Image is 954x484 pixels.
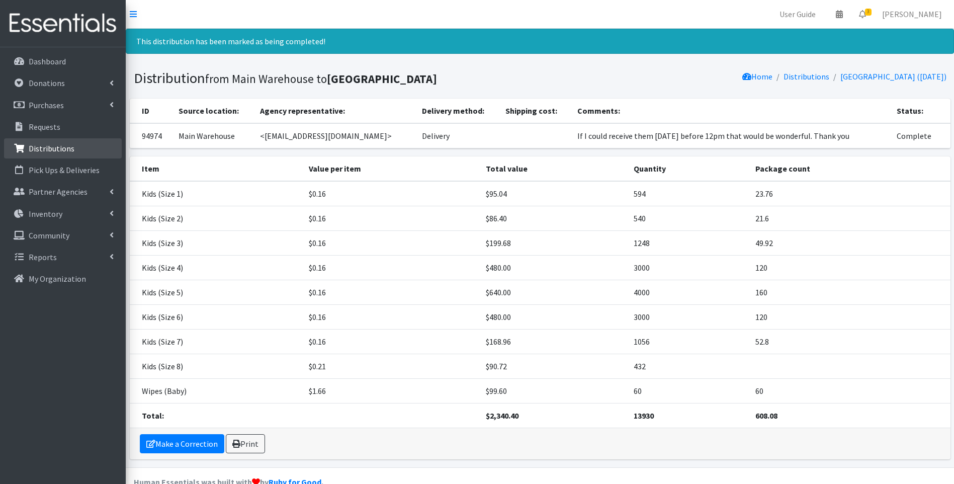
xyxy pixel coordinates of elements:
[130,280,303,304] td: Kids (Size 5)
[4,247,122,267] a: Reports
[130,329,303,354] td: Kids (Size 7)
[303,206,480,230] td: $0.16
[480,181,628,206] td: $95.04
[140,434,224,453] a: Make a Correction
[303,255,480,280] td: $0.16
[134,69,537,87] h1: Distribution
[749,304,950,329] td: 120
[303,280,480,304] td: $0.16
[4,95,122,115] a: Purchases
[628,378,749,403] td: 60
[416,99,499,123] th: Delivery method:
[130,181,303,206] td: Kids (Size 1)
[628,280,749,304] td: 4000
[865,9,872,16] span: 3
[303,354,480,378] td: $0.21
[749,280,950,304] td: 160
[480,280,628,304] td: $640.00
[130,378,303,403] td: Wipes (Baby)
[749,206,950,230] td: 21.6
[749,156,950,181] th: Package count
[327,71,437,86] b: [GEOGRAPHIC_DATA]
[634,411,654,421] strong: 13930
[29,252,57,262] p: Reports
[4,7,122,40] img: HumanEssentials
[628,329,749,354] td: 1056
[486,411,518,421] strong: $2,340.40
[480,354,628,378] td: $90.72
[749,378,950,403] td: 60
[4,269,122,289] a: My Organization
[480,378,628,403] td: $99.60
[172,99,254,123] th: Source location:
[628,354,749,378] td: 432
[130,99,172,123] th: ID
[29,165,100,175] p: Pick Ups & Deliveries
[29,78,65,88] p: Donations
[571,99,891,123] th: Comments:
[4,182,122,202] a: Partner Agencies
[480,304,628,329] td: $480.00
[4,225,122,246] a: Community
[126,29,954,54] div: This distribution has been marked as being completed!
[4,138,122,158] a: Distributions
[130,304,303,329] td: Kids (Size 6)
[29,209,62,219] p: Inventory
[130,123,172,148] td: 94974
[628,156,749,181] th: Quantity
[130,230,303,255] td: Kids (Size 3)
[130,156,303,181] th: Item
[480,230,628,255] td: $199.68
[891,99,950,123] th: Status:
[4,51,122,71] a: Dashboard
[891,123,950,148] td: Complete
[254,123,416,148] td: <[EMAIL_ADDRESS][DOMAIN_NAME]>
[874,4,950,24] a: [PERSON_NAME]
[628,181,749,206] td: 594
[4,160,122,180] a: Pick Ups & Deliveries
[303,378,480,403] td: $1.66
[303,181,480,206] td: $0.16
[480,255,628,280] td: $480.00
[130,354,303,378] td: Kids (Size 8)
[416,123,499,148] td: Delivery
[130,255,303,280] td: Kids (Size 4)
[628,255,749,280] td: 3000
[4,117,122,137] a: Requests
[303,304,480,329] td: $0.16
[303,329,480,354] td: $0.16
[480,206,628,230] td: $86.40
[749,255,950,280] td: 120
[628,230,749,255] td: 1248
[29,100,64,110] p: Purchases
[749,181,950,206] td: 23.76
[784,71,829,82] a: Distributions
[4,73,122,93] a: Donations
[571,123,891,148] td: If I could receive them [DATE] before 12pm that would be wonderful. Thank you
[851,4,874,24] a: 3
[742,71,772,82] a: Home
[29,187,88,197] p: Partner Agencies
[480,156,628,181] th: Total value
[771,4,824,24] a: User Guide
[205,71,437,86] small: from Main Warehouse to
[130,206,303,230] td: Kids (Size 2)
[628,206,749,230] td: 540
[29,56,66,66] p: Dashboard
[749,329,950,354] td: 52.8
[628,304,749,329] td: 3000
[499,99,571,123] th: Shipping cost:
[840,71,946,82] a: [GEOGRAPHIC_DATA] ([DATE])
[303,156,480,181] th: Value per item
[303,230,480,255] td: $0.16
[29,230,69,240] p: Community
[142,411,164,421] strong: Total:
[29,143,74,153] p: Distributions
[29,274,86,284] p: My Organization
[755,411,777,421] strong: 608.08
[480,329,628,354] td: $168.96
[226,434,265,453] a: Print
[254,99,416,123] th: Agency representative:
[172,123,254,148] td: Main Warehouse
[749,230,950,255] td: 49.92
